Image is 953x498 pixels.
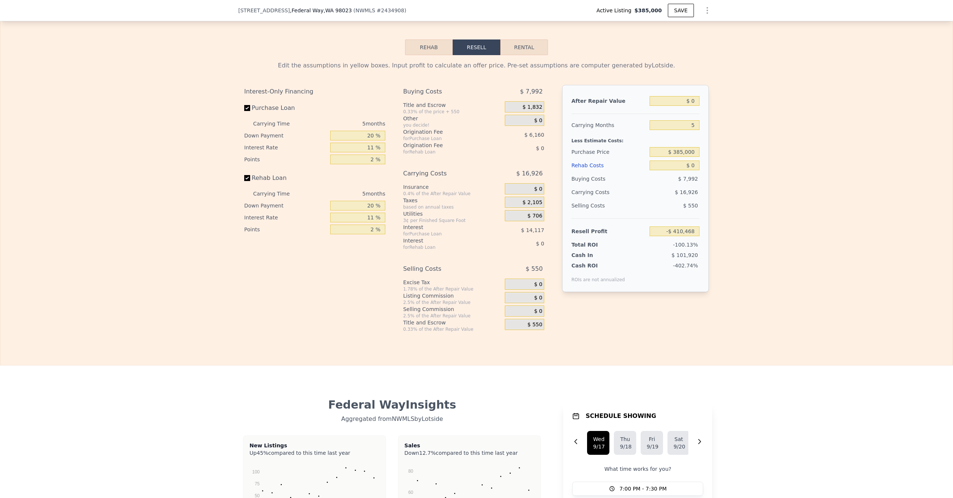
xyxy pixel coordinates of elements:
[377,7,404,13] span: # 2434908
[253,188,302,200] div: Carrying Time
[520,85,543,98] span: $ 7,992
[453,39,500,55] button: Resell
[521,227,544,233] span: $ 14,117
[403,149,486,155] div: for Rehab Loan
[620,435,630,443] div: Thu
[419,450,436,456] span: 12.7%
[647,443,657,450] div: 9/19
[528,321,542,328] span: $ 550
[253,118,302,130] div: Carrying Time
[672,252,698,258] span: $ 101,920
[244,223,327,235] div: Points
[305,188,385,200] div: 5 months
[403,115,502,122] div: Other
[403,128,486,136] div: Origination Fee
[403,122,502,128] div: you decide!
[641,431,663,455] button: Fri9/19
[528,213,542,219] span: $ 706
[673,263,698,269] span: -402.74%
[403,319,502,326] div: Title and Escrow
[668,4,694,17] button: SAVE
[403,101,502,109] div: Title and Escrow
[673,242,698,248] span: -100.13%
[244,171,327,185] label: Rehab Loan
[571,172,647,185] div: Buying Costs
[571,251,618,259] div: Cash In
[596,7,634,14] span: Active Listing
[571,199,647,212] div: Selling Costs
[255,481,260,486] text: 75
[593,443,603,450] div: 9/17
[244,130,327,142] div: Down Payment
[403,231,486,237] div: for Purchase Loan
[403,279,502,286] div: Excise Tax
[249,449,380,454] div: Up compared to this time last year
[244,212,327,223] div: Interest Rate
[673,443,684,450] div: 9/20
[403,204,502,210] div: based on annual taxes
[571,94,647,108] div: After Repair Value
[404,449,535,454] div: Down compared to this time last year
[516,167,543,180] span: $ 16,926
[534,186,542,193] span: $ 0
[571,159,647,172] div: Rehab Costs
[249,442,380,449] div: New Listings
[403,313,502,319] div: 2.5% of the After Repair Value
[667,431,690,455] button: Sat9/20
[403,223,486,231] div: Interest
[305,118,385,130] div: 5 months
[244,398,540,412] div: Federal Way Insights
[244,153,327,165] div: Points
[536,145,544,151] span: $ 0
[323,7,352,13] span: , WA 98023
[587,431,609,455] button: Wed9/17
[522,104,542,111] span: $ 1,832
[673,435,684,443] div: Sat
[403,292,502,299] div: Listing Commission
[252,469,260,475] text: 100
[593,435,603,443] div: Wed
[534,117,542,124] span: $ 0
[403,191,502,197] div: 0.4% of the After Repair Value
[403,244,486,250] div: for Rehab Loan
[571,241,618,248] div: Total ROI
[571,132,699,145] div: Less Estimate Costs:
[403,109,502,115] div: 0.33% of the price + 550
[256,450,268,456] span: 45%
[403,210,502,218] div: Utilities
[571,269,625,283] div: ROIs are not annualized
[678,176,698,182] span: $ 7,992
[571,118,647,132] div: Carrying Months
[619,485,667,492] span: 7:00 PM - 7:30 PM
[403,85,486,98] div: Buying Costs
[572,465,703,473] p: What time works for you?
[244,85,385,98] div: Interest-Only Financing
[244,175,250,181] input: Rehab Loan
[614,431,636,455] button: Thu9/18
[353,7,406,14] div: ( )
[290,7,352,14] span: , Federal Way
[675,189,698,195] span: $ 16,926
[571,185,618,199] div: Carrying Costs
[572,482,703,496] button: 7:00 PM - 7:30 PM
[403,218,502,223] div: 3¢ per Finished Square Foot
[403,326,502,332] div: 0.33% of the After Repair Value
[524,132,544,138] span: $ 6,160
[571,145,647,159] div: Purchase Price
[238,7,290,14] span: [STREET_ADDRESS]
[500,39,548,55] button: Rental
[700,3,715,18] button: Show Options
[403,197,502,204] div: Taxes
[404,442,535,449] div: Sales
[403,136,486,142] div: for Purchase Loan
[244,105,250,111] input: Purchase Loan
[683,203,698,209] span: $ 550
[526,262,543,276] span: $ 550
[244,61,709,70] div: Edit the assumptions in yellow boxes. Input profit to calculate an offer price. Pre-set assumptio...
[244,412,540,424] div: Aggregated from NWMLS by Lotside
[586,412,656,421] h1: SCHEDULE SHOWING
[647,435,657,443] div: Fri
[403,286,502,292] div: 1.78% of the After Repair Value
[244,101,327,115] label: Purchase Loan
[403,237,486,244] div: Interest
